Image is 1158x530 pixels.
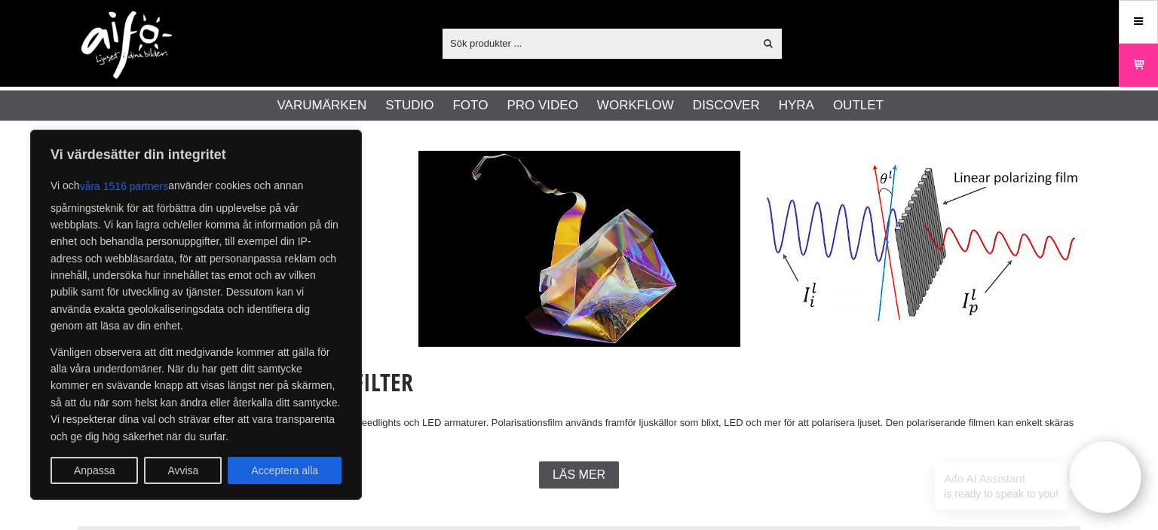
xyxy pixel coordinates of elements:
span: > [83,127,89,143]
a: Pro Video [507,96,577,115]
span: > [191,127,198,143]
a: Discover [693,96,760,115]
span: > [121,127,127,143]
a: Studio [385,96,433,115]
div: is ready to speak to you! [935,463,1068,510]
button: Avvisa [144,457,222,484]
span: > [255,127,261,143]
a: B+W Filter [202,127,252,143]
p: Vänligen observera att ditt medgivande kommer att gälla för alla våra underdomäner. När du har ge... [51,344,342,445]
span: Läs mer [553,468,605,482]
p: Vi värdesätter din integritet [51,146,342,164]
img: Annons:004 ban-bwf-polgels-003.jpg [418,151,740,347]
p: B+W Polariserande Film, Linjär, för ljuskällor som studioblixtar, speedlights och LED armaturer. ... [78,415,1080,447]
h4: Aifo AI Assistant [944,470,1058,486]
button: Anpassa [51,457,138,484]
p: Vi och använder cookies och annan spårningsteknik för att förbättra din upplevelse på vår webbpla... [51,173,342,335]
img: logo.png [81,11,172,79]
button: Acceptera alla [228,457,342,484]
input: Sök produkter ... [443,32,754,54]
a: Hyra [779,96,814,115]
a: Foto [452,96,488,115]
a: Shop [93,127,118,143]
button: våra 1516 partners [80,173,169,200]
a: Varumärken [277,96,367,115]
h1: Polariserande Film | B+W Filter [78,366,1080,399]
a: Workflow [597,96,674,115]
span: Polariserande film [265,127,349,143]
img: Annons:005 ban-bwf-polgels-005.jpg [759,151,1081,347]
a: Varumärken [131,127,188,143]
a: Outlet [833,96,884,115]
div: Vi värdesätter din integritet [30,130,362,500]
a: Start [57,127,80,143]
